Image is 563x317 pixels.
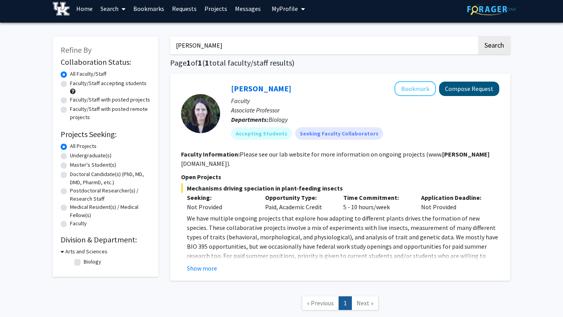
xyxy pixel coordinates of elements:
h3: Arts and Sciences [65,248,108,256]
label: All Faculty/Staff [70,70,106,78]
span: Biology [269,116,288,123]
label: Faculty/Staff accepting students [70,79,147,87]
iframe: Chat [6,282,33,311]
label: Master's Student(s) [70,161,116,169]
p: Open Projects [181,172,499,182]
div: Paid, Academic Credit [259,193,337,212]
label: Undergraduate(s) [70,151,111,160]
span: 1 [205,58,209,68]
h1: Page of ( total faculty/staff results) [170,58,510,68]
span: 1 [186,58,191,68]
a: Previous Page [302,296,339,310]
label: Biology [84,258,101,266]
b: Departments: [231,116,269,123]
label: Faculty/Staff with posted projects [70,96,150,104]
span: « Previous [307,299,334,307]
p: Application Deadline: [421,193,488,202]
b: [PERSON_NAME] [442,150,489,158]
p: Associate Professor [231,105,499,115]
label: Postdoctoral Researcher(s) / Research Staff [70,187,151,203]
span: Refine By [61,45,91,55]
p: Seeking: [187,193,253,202]
span: Next » [357,299,373,307]
p: Faculty [231,96,499,105]
span: Mechanisms driving speciation in plant-feeding insects [181,183,499,193]
h2: Collaboration Status: [61,57,151,67]
p: Opportunity Type: [265,193,332,202]
fg-read-more: Please see our lab website for more information on ongoing projects (www. [DOMAIN_NAME]). [181,150,489,167]
label: Faculty/Staff with posted remote projects [70,105,151,121]
h2: Projects Seeking: [61,130,151,139]
label: Doctoral Candidate(s) (PhD, MD, DMD, PharmD, etc.) [70,170,151,187]
div: 5 - 10 hours/week [337,193,416,212]
p: Time Commitment: [343,193,410,202]
a: Next Page [351,296,378,310]
label: All Projects [70,142,97,150]
a: [PERSON_NAME] [231,84,291,93]
span: 1 [198,58,202,68]
button: Show more [187,264,217,273]
span: My Profile [272,5,298,12]
button: Compose Request to Catherine Linnen [439,82,499,96]
label: Faculty [70,219,87,228]
p: We have multiple ongoing projects that explore how adapting to different plants drives the format... [187,214,499,270]
input: Search Keywords [170,36,477,54]
div: Not Provided [187,202,253,212]
b: Faculty Information: [181,150,240,158]
h2: Division & Department: [61,235,151,244]
img: University of Kentucky Logo [53,2,70,16]
mat-chip: Seeking Faculty Collaborators [295,127,383,140]
div: Not Provided [415,193,493,212]
button: Add Catherine Linnen to Bookmarks [394,81,436,96]
a: 1 [339,296,352,310]
img: ForagerOne Logo [467,3,516,15]
mat-chip: Accepting Students [231,127,292,140]
button: Search [478,36,510,54]
label: Medical Resident(s) / Medical Fellow(s) [70,203,151,219]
